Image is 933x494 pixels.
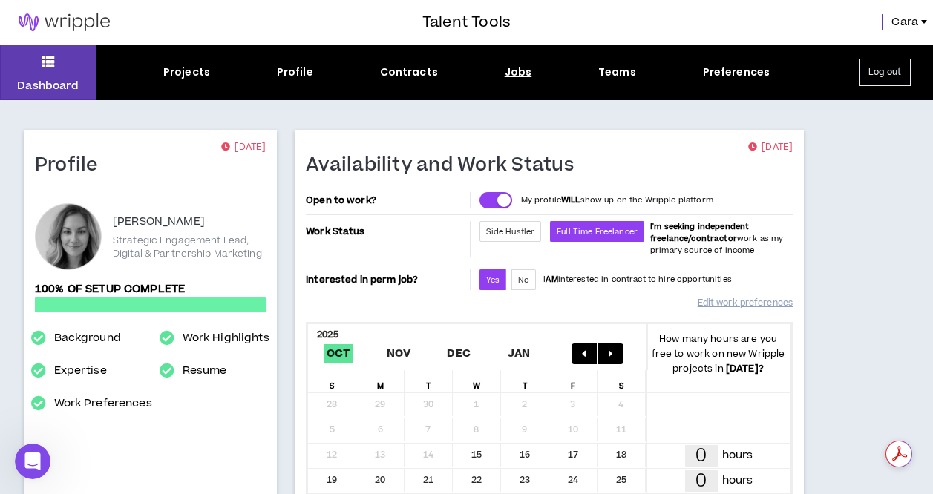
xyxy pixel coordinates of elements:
[384,344,414,363] span: Nov
[356,370,405,392] div: M
[113,234,266,260] p: Strategic Engagement Lead, Digital & Partnership Marketing
[422,11,511,33] h3: Talent Tools
[405,370,453,392] div: T
[444,344,474,363] span: Dec
[183,329,269,347] a: Work Highlights
[650,221,783,256] span: work as my primary source of income
[54,362,107,380] a: Expertise
[598,370,646,392] div: S
[598,65,636,80] div: Teams
[35,203,102,270] div: Cara L.
[521,194,713,206] p: My profile show up on the Wripple platform
[703,65,770,80] div: Preferences
[54,395,152,412] a: Work Preferences
[324,344,353,363] span: Oct
[17,78,79,93] p: Dashboard
[650,221,749,244] b: I'm seeking independent freelance/contractor
[505,344,534,363] span: Jan
[891,14,918,30] span: Cara
[698,290,793,316] a: Edit work preferences
[859,59,911,86] button: Log out
[486,226,535,237] span: Side Hustler
[380,65,438,80] div: Contracts
[646,332,790,376] p: How many hours are you free to work on new Wripple projects in
[722,447,753,464] p: hours
[453,370,501,392] div: W
[549,370,598,392] div: F
[543,274,732,286] p: I interested in contract to hire opportunities
[546,274,557,285] strong: AM
[748,140,793,155] p: [DATE]
[306,194,466,206] p: Open to work?
[486,274,500,286] span: Yes
[15,444,50,479] iframe: Intercom live chat
[561,194,580,205] strong: WILL
[54,329,121,347] a: Background
[163,65,210,80] div: Projects
[306,154,585,177] h1: Availability and Work Status
[505,65,532,80] div: Jobs
[722,472,753,489] p: hours
[518,274,529,286] span: No
[306,269,466,290] p: Interested in perm job?
[35,281,266,297] p: 100% of setup complete
[726,362,764,375] b: [DATE] ?
[306,221,466,242] p: Work Status
[277,65,313,80] div: Profile
[183,362,227,380] a: Resume
[317,328,338,341] b: 2025
[501,370,549,392] div: T
[221,140,266,155] p: [DATE]
[113,213,205,231] p: [PERSON_NAME]
[35,154,109,177] h1: Profile
[308,370,356,392] div: S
